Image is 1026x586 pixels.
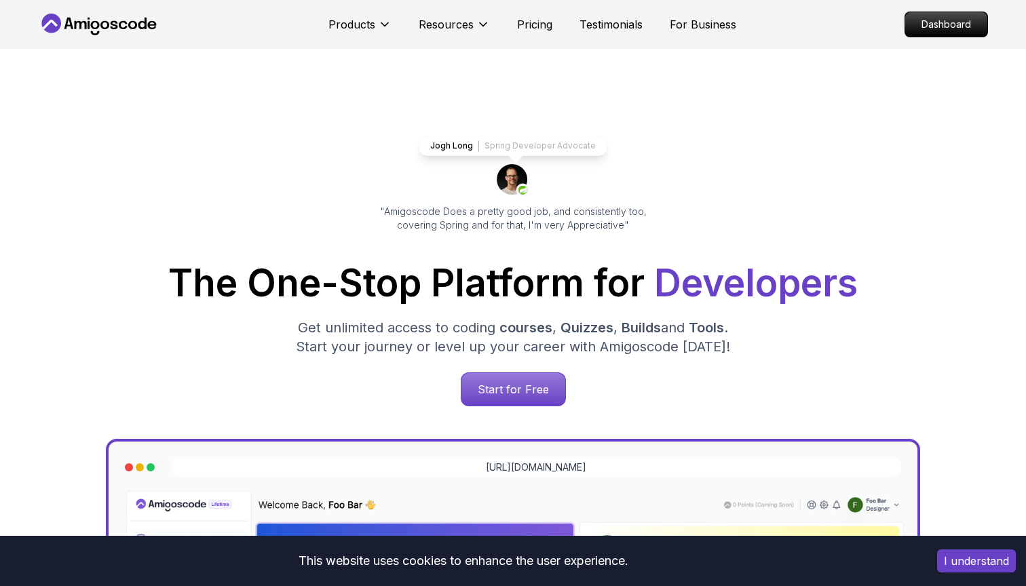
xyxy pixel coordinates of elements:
a: Testimonials [579,16,643,33]
p: Start for Free [461,373,565,406]
a: Dashboard [905,12,988,37]
span: Builds [622,319,661,336]
a: For Business [670,16,736,33]
p: Get unlimited access to coding , , and . Start your journey or level up your career with Amigosco... [285,318,741,356]
span: Tools [689,319,724,336]
button: Accept cookies [937,549,1016,572]
p: Jogh Long [430,140,473,151]
a: Start for Free [461,372,566,406]
span: Quizzes [560,319,613,336]
img: josh long [497,164,529,197]
p: "Amigoscode Does a pretty good job, and consistently too, covering Spring and for that, I'm very ... [361,205,665,232]
button: Products [328,16,392,43]
p: Resources [419,16,474,33]
p: Spring Developer Advocate [484,140,596,151]
a: [URL][DOMAIN_NAME] [486,461,586,474]
button: Resources [419,16,490,43]
h1: The One-Stop Platform for [49,265,977,302]
span: Developers [654,260,858,305]
p: Products [328,16,375,33]
a: Pricing [517,16,552,33]
div: This website uses cookies to enhance the user experience. [10,546,917,576]
span: courses [499,319,552,336]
